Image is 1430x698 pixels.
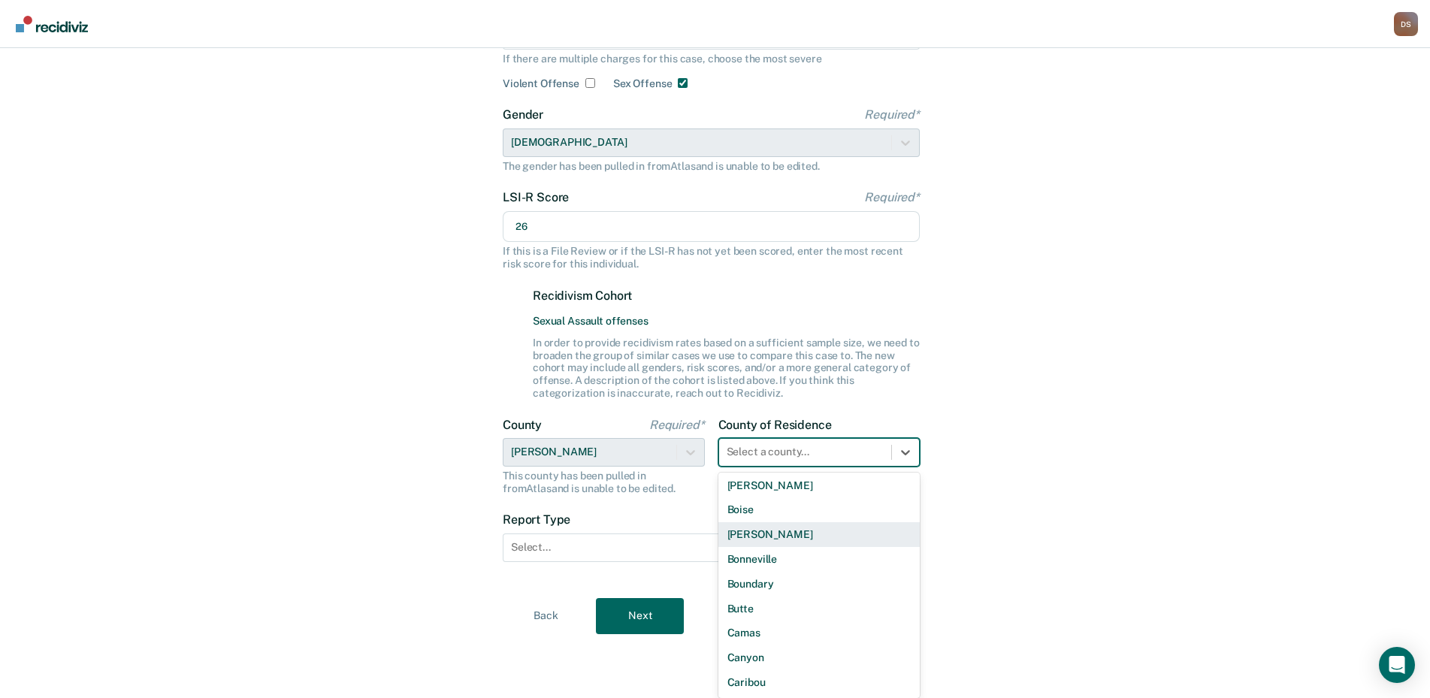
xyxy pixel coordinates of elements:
label: County [503,418,705,432]
label: LSI-R Score [503,190,920,204]
span: Sexual Assault offenses [533,315,920,328]
div: Boise [718,497,921,522]
div: In order to provide recidivism rates based on a sufficient sample size, we need to broaden the gr... [533,337,920,400]
button: Back [502,598,590,634]
div: The gender has been pulled in from Atlas and is unable to be edited. [503,160,920,173]
div: Boundary [718,572,921,597]
div: Open Intercom Messenger [1379,647,1415,683]
button: Next [596,598,684,634]
img: Recidiviz [16,16,88,32]
span: Required* [864,107,920,122]
span: Required* [864,190,920,204]
div: If there are multiple charges for this case, choose the most severe [503,53,920,65]
label: County of Residence [718,418,921,432]
div: D S [1394,12,1418,36]
div: Caribou [718,670,921,695]
div: This county has been pulled in from Atlas and is unable to be edited. [503,470,705,495]
div: [PERSON_NAME] [718,473,921,498]
label: Sex Offense [613,77,672,90]
div: Canyon [718,645,921,670]
span: Required* [649,418,705,432]
button: Profile dropdown button [1394,12,1418,36]
div: Butte [718,597,921,621]
label: Report Type [503,512,920,527]
div: If this is a File Review or if the LSI-R has not yet been scored, enter the most recent risk scor... [503,245,920,270]
div: [PERSON_NAME] [718,522,921,547]
div: Bonneville [718,547,921,572]
label: Gender [503,107,920,122]
label: Violent Offense [503,77,579,90]
div: Camas [718,621,921,645]
label: Recidivism Cohort [533,289,920,303]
